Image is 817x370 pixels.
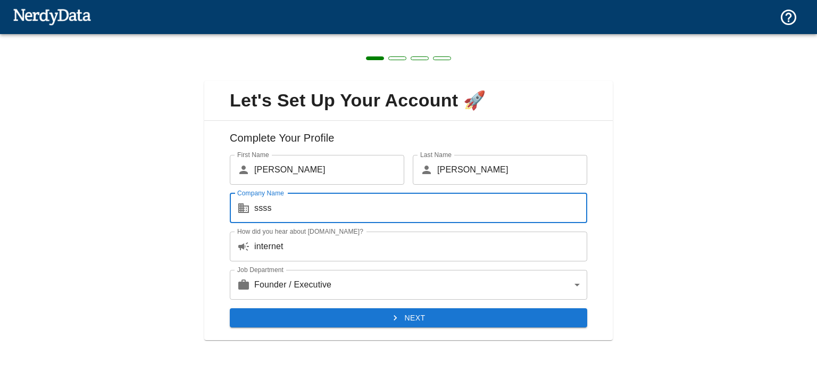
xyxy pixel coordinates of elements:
label: Company Name [237,188,284,198]
div: Founder / Executive [254,270,587,300]
img: NerdyData.com [13,6,91,27]
span: Let's Set Up Your Account 🚀 [213,89,604,112]
label: Job Department [237,265,284,274]
button: Next [230,308,587,328]
button: Support and Documentation [773,2,804,33]
label: Last Name [420,150,452,159]
label: First Name [237,150,269,159]
h6: Complete Your Profile [213,129,604,155]
label: How did you hear about [DOMAIN_NAME]? [237,227,363,236]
